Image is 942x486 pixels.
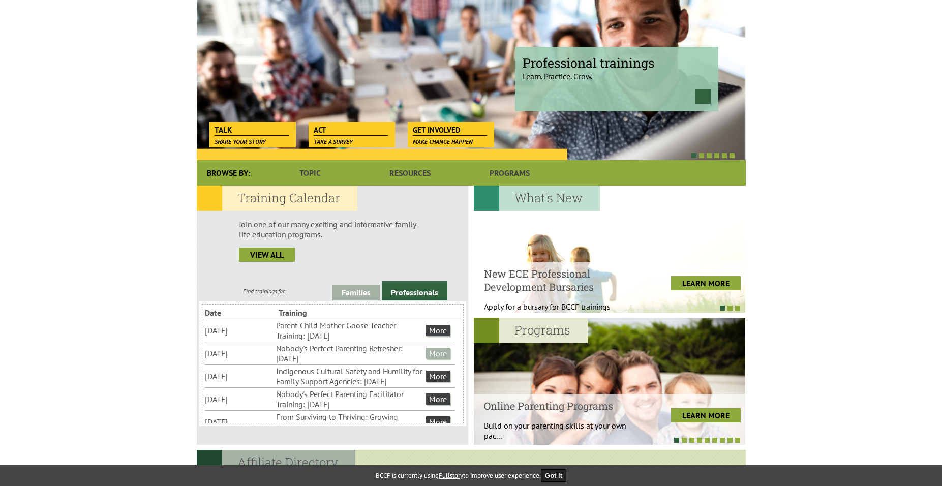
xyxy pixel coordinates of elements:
[523,63,711,81] p: Learn. Practice. Grow.
[484,399,636,412] h4: Online Parenting Programs
[276,388,423,410] li: Nobody's Perfect Parenting Facilitator Training: [DATE]
[426,348,450,359] a: More
[309,122,393,136] a: Act Take a survey
[215,138,266,145] span: Share your story
[413,138,473,145] span: Make change happen
[197,160,260,186] div: Browse By:
[205,393,275,405] li: [DATE]
[426,371,450,382] a: More
[426,325,450,336] a: More
[205,307,277,319] li: Date
[239,219,427,239] p: Join one of our many exciting and informative family life education programs.
[276,365,423,387] li: Indigenous Cultural Safety and Humility for Family Support Agencies: [DATE]
[474,318,588,343] h2: Programs
[279,307,350,319] li: Training
[205,324,275,337] li: [DATE]
[426,416,450,428] a: More
[460,160,559,186] a: Programs
[382,281,447,300] a: Professionals
[209,122,294,136] a: Talk Share your story
[197,450,355,475] h2: Affiliate Directory
[474,186,600,211] h2: What's New
[215,125,289,136] span: Talk
[205,370,275,382] li: [DATE]
[197,287,332,295] div: Find trainings for:
[314,138,353,145] span: Take a survey
[671,276,741,290] a: LEARN MORE
[205,416,275,428] li: [DATE]
[523,54,711,71] span: Professional trainings
[671,408,741,422] a: LEARN MORE
[205,347,275,359] li: [DATE]
[276,319,423,342] li: Parent-Child Mother Goose Teacher Training: [DATE]
[239,248,295,262] a: view all
[413,125,488,136] span: Get Involved
[484,267,636,293] h4: New ECE Professional Development Bursaries
[426,393,450,405] a: More
[408,122,493,136] a: Get Involved Make change happen
[197,186,357,211] h2: Training Calendar
[276,411,423,433] li: From Surviving to Thriving: Growing Resilience for Weathering Life's Storms
[541,469,566,482] button: Got it
[314,125,388,136] span: Act
[276,342,423,364] li: Nobody's Perfect Parenting Refresher: [DATE]
[484,301,636,322] p: Apply for a bursary for BCCF trainings West...
[360,160,460,186] a: Resources
[484,420,636,441] p: Build on your parenting skills at your own pac...
[332,285,380,300] a: Families
[439,471,463,480] a: Fullstory
[260,160,360,186] a: Topic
